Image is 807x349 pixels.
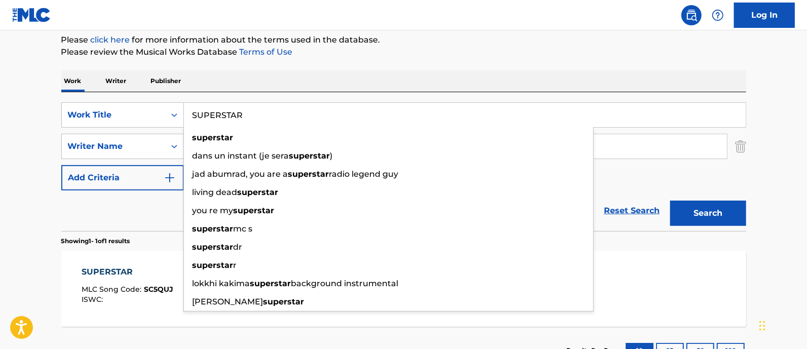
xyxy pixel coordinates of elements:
[234,224,253,234] span: mc s
[193,260,234,270] strong: superstar
[234,206,275,215] strong: superstar
[329,169,399,179] span: radio legend guy
[734,3,795,28] a: Log In
[756,300,807,349] iframe: Chat Widget
[599,200,665,222] a: Reset Search
[68,109,159,121] div: Work Title
[330,151,333,161] span: )
[61,46,746,58] p: Please review the Musical Works Database
[193,206,234,215] span: you re my
[82,266,173,278] div: SUPERSTAR
[148,70,184,92] p: Publisher
[12,8,51,22] img: MLC Logo
[193,169,288,179] span: jad abumrad, you are a
[68,140,159,152] div: Writer Name
[61,237,130,246] p: Showing 1 - 1 of 1 results
[103,70,130,92] p: Writer
[193,133,234,142] strong: superstar
[193,224,234,234] strong: superstar
[61,70,85,92] p: Work
[61,165,184,190] button: Add Criteria
[685,9,698,21] img: search
[61,34,746,46] p: Please for more information about the terms used in the database.
[238,47,293,57] a: Terms of Use
[61,102,746,231] form: Search Form
[263,297,304,306] strong: superstar
[82,285,144,294] span: MLC Song Code :
[735,134,746,159] img: Delete Criterion
[670,201,746,226] button: Search
[250,279,291,288] strong: superstar
[193,242,234,252] strong: superstar
[91,35,130,45] a: click here
[193,151,289,161] span: dans un instant (je sera
[708,5,728,25] div: Help
[238,187,279,197] strong: superstar
[712,9,724,21] img: help
[193,297,263,306] span: [PERSON_NAME]
[234,242,243,252] span: dr
[193,279,250,288] span: lokkhi kakima
[234,260,237,270] span: r
[82,295,105,304] span: ISWC :
[164,172,176,184] img: 9d2ae6d4665cec9f34b9.svg
[144,285,173,294] span: SC5QUJ
[193,187,238,197] span: living dead
[681,5,702,25] a: Public Search
[289,151,330,161] strong: superstar
[61,251,746,327] a: SUPERSTARMLC Song Code:SC5QUJISWC:Writers (3)[PERSON_NAME], [PERSON_NAME], [PERSON_NAME]Recording...
[759,311,765,341] div: Drag
[291,279,399,288] span: background instrumental
[288,169,329,179] strong: superstar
